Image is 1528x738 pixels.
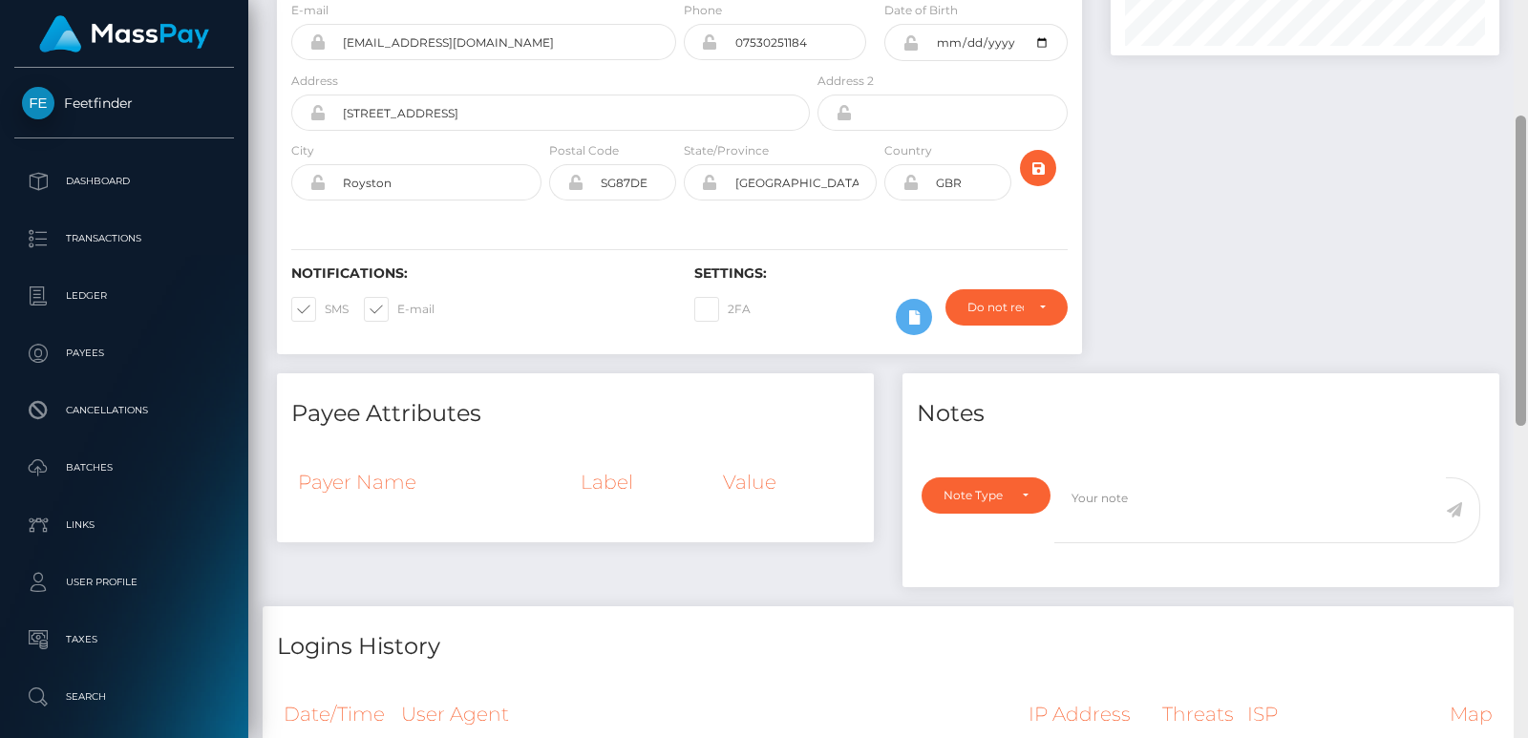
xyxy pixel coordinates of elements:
[291,73,338,90] label: Address
[22,453,226,482] p: Batches
[684,142,769,159] label: State/Province
[944,488,1007,503] div: Note Type
[14,215,234,263] a: Transactions
[291,142,314,159] label: City
[22,568,226,597] p: User Profile
[14,95,234,112] span: Feetfinder
[884,2,958,19] label: Date of Birth
[694,265,1069,282] h6: Settings:
[22,167,226,196] p: Dashboard
[22,339,226,368] p: Payees
[716,456,859,508] th: Value
[291,456,574,508] th: Payer Name
[22,224,226,253] p: Transactions
[14,272,234,320] a: Ledger
[22,87,54,119] img: Feetfinder
[22,683,226,711] p: Search
[22,625,226,654] p: Taxes
[549,142,619,159] label: Postal Code
[945,289,1068,326] button: Do not require
[14,329,234,377] a: Payees
[22,511,226,539] p: Links
[277,630,1499,664] h4: Logins History
[14,501,234,549] a: Links
[39,15,209,53] img: MassPay Logo
[291,297,349,322] label: SMS
[694,297,751,322] label: 2FA
[291,2,329,19] label: E-mail
[22,396,226,425] p: Cancellations
[817,73,874,90] label: Address 2
[291,397,859,431] h4: Payee Attributes
[14,616,234,664] a: Taxes
[884,142,932,159] label: Country
[14,559,234,606] a: User Profile
[364,297,435,322] label: E-mail
[922,477,1050,514] button: Note Type
[22,282,226,310] p: Ledger
[291,265,666,282] h6: Notifications:
[684,2,722,19] label: Phone
[14,673,234,721] a: Search
[574,456,715,508] th: Label
[14,444,234,492] a: Batches
[917,397,1485,431] h4: Notes
[967,300,1024,315] div: Do not require
[14,387,234,434] a: Cancellations
[14,158,234,205] a: Dashboard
